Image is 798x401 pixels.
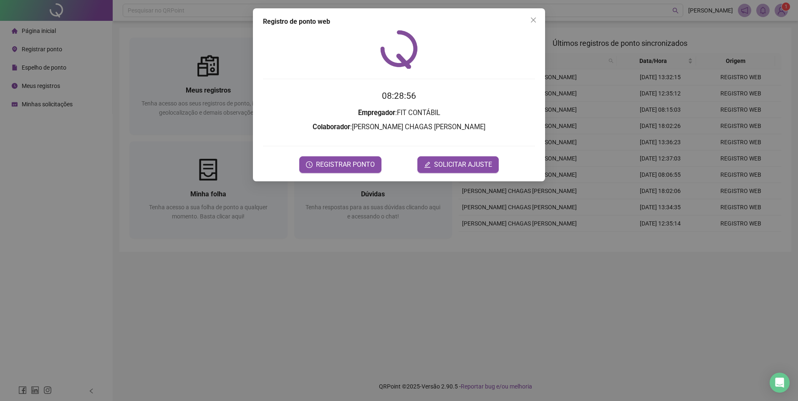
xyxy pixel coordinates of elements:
[380,30,418,69] img: QRPoint
[358,109,395,117] strong: Empregador
[424,161,431,168] span: edit
[299,156,381,173] button: REGISTRAR PONTO
[770,373,790,393] div: Open Intercom Messenger
[434,160,492,170] span: SOLICITAR AJUSTE
[306,161,313,168] span: clock-circle
[417,156,499,173] button: editSOLICITAR AJUSTE
[263,108,535,118] h3: : FIT CONTÁBIL
[263,122,535,133] h3: : [PERSON_NAME] CHAGAS [PERSON_NAME]
[382,91,416,101] time: 08:28:56
[313,123,350,131] strong: Colaborador
[316,160,375,170] span: REGISTRAR PONTO
[530,17,537,23] span: close
[527,13,540,27] button: Close
[263,17,535,27] div: Registro de ponto web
